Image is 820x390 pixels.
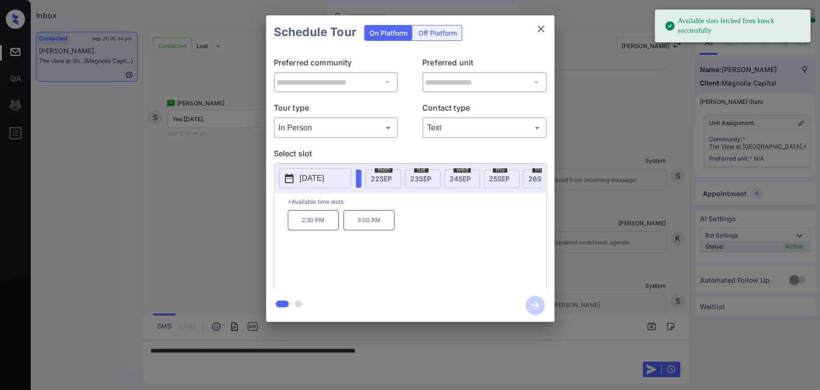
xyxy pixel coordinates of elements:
button: close [531,19,551,38]
span: tue [414,167,428,173]
div: In Person [276,120,396,136]
p: 3:00 PM [343,210,394,230]
span: 22 SEP [371,175,392,183]
div: date-select [444,169,480,188]
span: 23 SEP [410,175,431,183]
span: mon [375,167,392,173]
div: Available slots fetched from knock successfully [664,13,803,39]
span: 26 SEP [528,175,550,183]
span: thu [493,167,507,173]
p: [DATE] [300,173,324,184]
p: Preferred community [274,57,398,72]
p: Contact type [422,102,547,117]
span: 25 SEP [489,175,510,183]
p: 2:30 PM [288,210,339,230]
p: Tour type [274,102,398,117]
div: Text [425,120,544,136]
div: Off Platform [414,25,462,40]
span: wed [453,167,471,173]
p: *Available time slots [288,193,546,210]
div: date-select [484,169,519,188]
span: fri [532,167,544,173]
button: [DATE] [279,168,351,189]
h2: Schedule Tour [266,15,364,49]
p: Select slot [274,148,547,163]
span: 24 SEP [450,175,471,183]
div: On Platform [365,25,412,40]
p: Preferred unit [422,57,547,72]
div: date-select [523,169,559,188]
div: date-select [366,169,401,188]
div: date-select [405,169,441,188]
